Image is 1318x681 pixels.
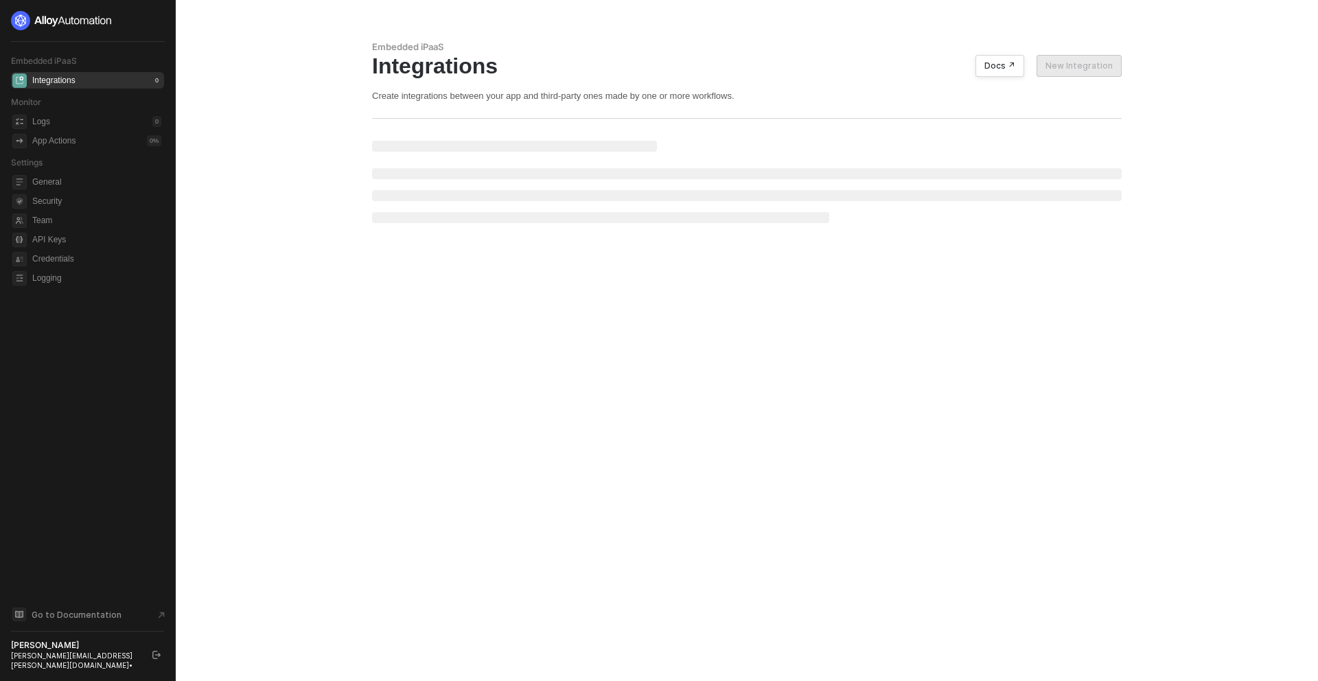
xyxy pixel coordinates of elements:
[12,271,27,286] span: logging
[12,213,27,228] span: team
[11,56,77,66] span: Embedded iPaaS
[32,212,161,229] span: Team
[11,651,140,670] div: [PERSON_NAME][EMAIL_ADDRESS][PERSON_NAME][DOMAIN_NAME] •
[12,175,27,189] span: general
[1037,55,1122,77] button: New Integration
[11,11,164,30] a: logo
[32,135,76,147] div: App Actions
[12,115,27,129] span: icon-logs
[32,609,122,621] span: Go to Documentation
[11,606,165,623] a: Knowledge Base
[152,651,161,659] span: logout
[32,75,76,86] div: Integrations
[32,231,161,248] span: API Keys
[12,134,27,148] span: icon-app-actions
[152,116,161,127] div: 0
[147,135,161,146] div: 0 %
[32,174,161,190] span: General
[32,116,50,128] div: Logs
[12,194,27,209] span: security
[32,193,161,209] span: Security
[12,608,26,621] span: documentation
[11,97,41,107] span: Monitor
[32,251,161,267] span: Credentials
[372,41,1122,53] div: Embedded iPaaS
[12,233,27,247] span: api-key
[11,157,43,168] span: Settings
[975,55,1024,77] button: Docs ↗
[12,73,27,88] span: integrations
[154,608,168,622] span: document-arrow
[11,640,140,651] div: [PERSON_NAME]
[12,252,27,266] span: credentials
[11,11,113,30] img: logo
[984,60,1015,71] div: Docs ↗
[32,270,161,286] span: Logging
[152,75,161,86] div: 0
[372,53,1122,79] div: Integrations
[372,90,1122,102] div: Create integrations between your app and third-party ones made by one or more workflows.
